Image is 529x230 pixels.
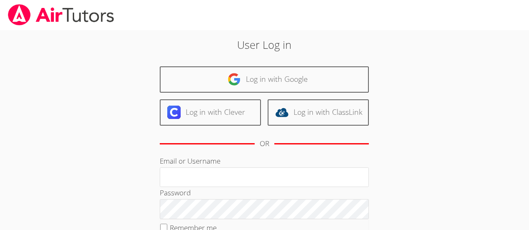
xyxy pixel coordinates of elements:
[160,66,369,93] a: Log in with Google
[7,4,115,25] img: airtutors_banner-c4298cdbf04f3fff15de1276eac7730deb9818008684d7c2e4769d2f7ddbe033.png
[268,99,369,126] a: Log in with ClassLink
[160,156,220,166] label: Email or Username
[160,99,261,126] a: Log in with Clever
[160,188,191,197] label: Password
[227,73,241,86] img: google-logo-50288ca7cdecda66e5e0955fdab243c47b7ad437acaf1139b6f446037453330a.svg
[122,37,407,53] h2: User Log in
[167,106,181,119] img: clever-logo-6eab21bc6e7a338710f1a6ff85c0baf02591cd810cc4098c63d3a4b26e2feb20.svg
[275,106,289,119] img: classlink-logo-d6bb404cc1216ec64c9a2012d9dc4662098be43eaf13dc465df04b49fa7ab582.svg
[260,138,269,150] div: OR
